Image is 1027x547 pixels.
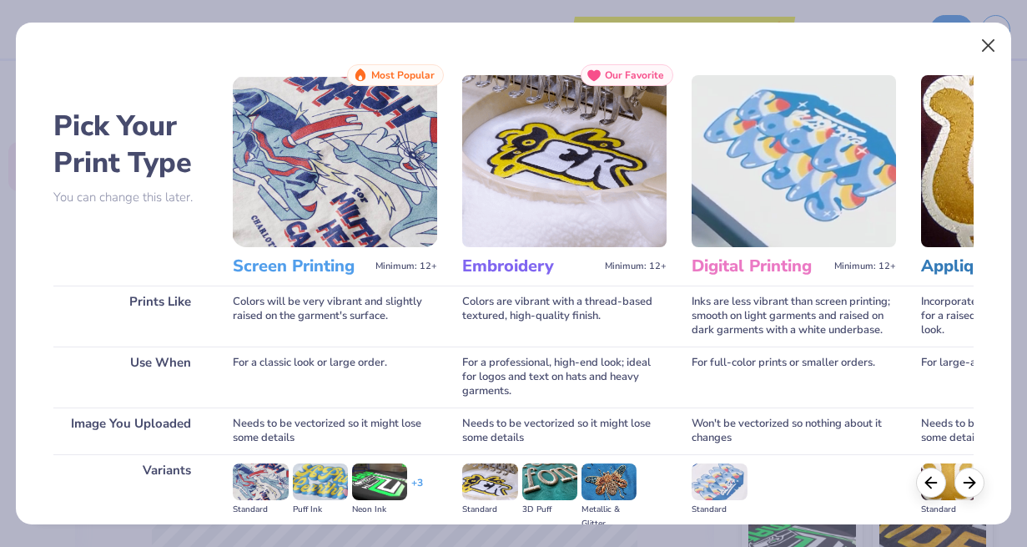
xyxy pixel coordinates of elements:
h3: Embroidery [462,256,598,277]
img: Standard [233,463,288,500]
span: Minimum: 12+ [605,261,667,272]
div: Use When [53,347,208,408]
div: Standard [921,503,976,517]
div: Inks are less vibrant than screen printing; smooth on light garments and raised on dark garments ... [692,286,896,347]
img: Embroidery [462,75,667,247]
div: Standard [462,503,517,517]
div: For a classic look or large order. [233,347,437,408]
div: Neon Ink [352,503,407,517]
div: Needs to be vectorized so it might lose some details [462,408,667,454]
img: Metallic & Glitter [581,463,637,500]
span: Most Popular [371,69,435,81]
button: Close [972,30,1004,62]
div: Image You Uploaded [53,408,208,454]
h3: Screen Printing [233,256,369,277]
div: For full-color prints or smaller orders. [692,347,896,408]
div: Metallic & Glitter [581,503,637,531]
p: You can change this later. [53,190,208,205]
img: Neon Ink [352,463,407,500]
div: Won't be vectorized so nothing about it changes [692,408,896,454]
span: Minimum: 12+ [834,261,896,272]
div: Standard [233,503,288,517]
div: For a professional, high-end look; ideal for logos and text on hats and heavy garments. [462,347,667,408]
div: Colors are vibrant with a thread-based textured, high-quality finish. [462,286,667,347]
div: + 3 [411,476,423,504]
h2: Pick Your Print Type [53,108,208,181]
div: Needs to be vectorized so it might lose some details [233,408,437,454]
img: 3D Puff [522,463,577,500]
span: Our Favorite [605,69,664,81]
div: Colors will be very vibrant and slightly raised on the garment's surface. [233,286,437,347]
img: Standard [692,463,747,500]
img: Puff Ink [293,463,348,500]
div: 3D Puff [522,503,577,517]
span: Minimum: 12+ [375,261,437,272]
h3: Digital Printing [692,256,828,277]
img: Screen Printing [233,75,437,247]
div: Puff Ink [293,503,348,517]
div: Standard [692,503,747,517]
div: Variants [53,454,208,540]
img: Standard [462,463,517,500]
div: Prints Like [53,286,208,347]
img: Digital Printing [692,75,896,247]
img: Standard [921,463,976,500]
